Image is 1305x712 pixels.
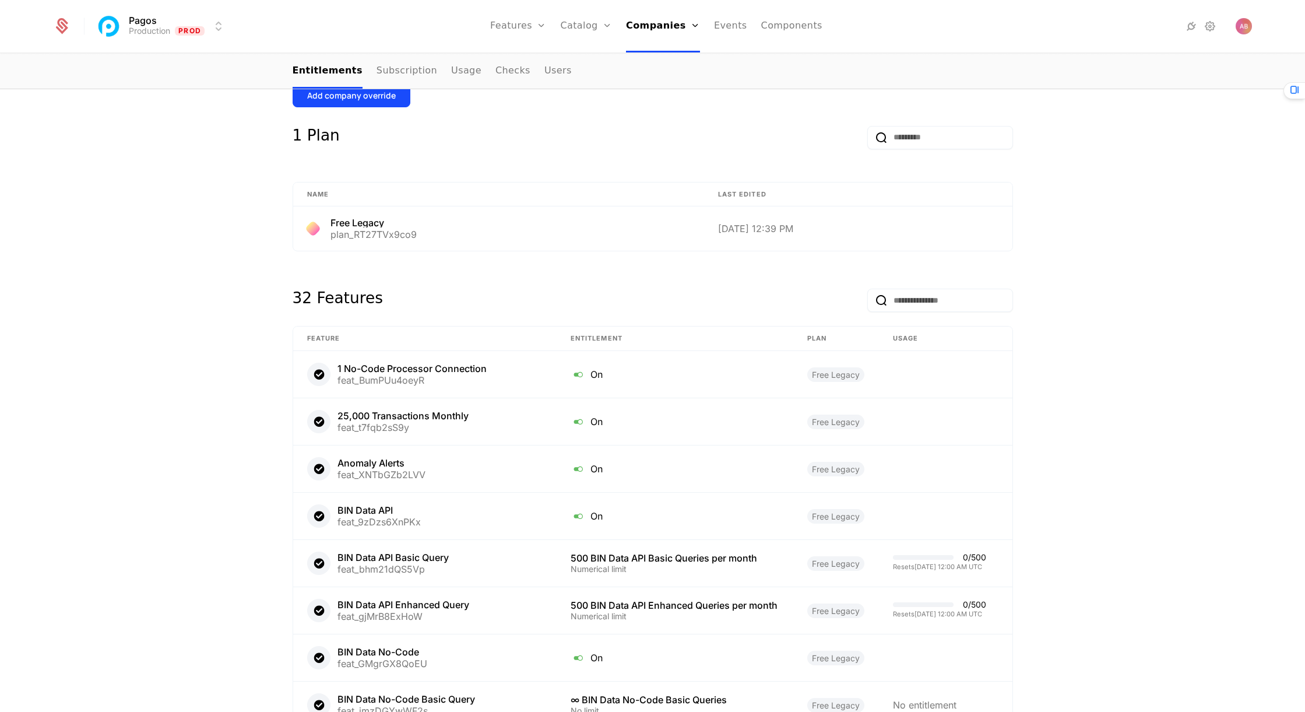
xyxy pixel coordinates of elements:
div: BIN Data No-Code Basic Query [337,695,475,704]
span: Free Legacy [807,651,864,665]
span: Free Legacy [807,415,864,429]
div: On [571,414,779,429]
img: Andy Barker [1236,18,1252,34]
span: Free Legacy [807,556,864,571]
div: feat_GMgrGX8QoEU [337,659,427,668]
div: Anomaly Alerts [337,458,425,468]
span: No entitlement [893,699,956,711]
th: Feature [293,327,557,351]
span: Free Legacy [807,367,864,382]
div: 1 Plan [293,126,340,149]
div: plan_RT27TVx9co9 [330,230,417,239]
a: Integrations [1184,19,1198,33]
span: Free Legacy [807,509,864,524]
div: Resets [DATE] 12:00 AM UTC [893,564,986,570]
button: Add company override [293,84,410,107]
img: Pagos [95,12,123,40]
div: Production [129,25,170,37]
button: Open user button [1236,18,1252,34]
nav: Main [293,54,1013,89]
span: Free Legacy [807,604,864,618]
div: 0 / 500 [963,601,986,609]
div: BIN Data No-Code [337,647,427,657]
th: Last edited [704,183,1012,207]
ul: Choose Sub Page [293,54,572,89]
th: Name [293,183,704,207]
div: 500 BIN Data API Basic Queries per month [571,553,779,563]
div: [DATE] 12:39 PM [718,224,998,233]
div: feat_BumPUu4oeyR [337,376,487,385]
div: Numerical limit [571,565,779,573]
div: Numerical limit [571,612,779,620]
div: 32 Features [293,289,383,312]
th: Entitlement [557,327,793,351]
div: 25,000 Transactions Monthly [337,411,469,420]
button: Select environment [99,13,226,39]
div: Free Legacy [330,218,417,227]
th: plan [793,327,879,351]
span: Free Legacy [807,462,864,476]
a: Subscription [377,54,437,89]
div: On [571,367,779,382]
div: On [571,508,779,524]
div: feat_XNTbGZb2LVV [337,470,425,479]
div: BIN Data API Enhanced Query [337,600,469,609]
div: ∞ BIN Data No-Code Basic Queries [571,695,779,704]
div: feat_t7fqb2sS9y [337,423,469,432]
div: feat_bhm21dQS5Vp [337,564,449,574]
div: Resets [DATE] 12:00 AM UTC [893,611,986,618]
div: BIN Data API [337,506,421,515]
a: Users [544,54,572,89]
th: Usage [879,327,1012,351]
div: feat_9zDzs6XnPKx [337,517,421,527]
a: Checks [495,54,530,89]
span: Pagos [129,16,157,25]
div: On [571,650,779,665]
a: Usage [451,54,481,89]
span: Prod [175,26,205,36]
div: BIN Data API Basic Query [337,553,449,562]
div: 1 No-Code Processor Connection [337,364,487,373]
a: Entitlements [293,54,363,89]
a: Settings [1203,19,1217,33]
div: Add company override [307,90,396,101]
div: On [571,461,779,476]
div: 500 BIN Data API Enhanced Queries per month [571,601,779,610]
div: feat_gjMrB8ExHoW [337,612,469,621]
div: 0 / 500 [963,553,986,562]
